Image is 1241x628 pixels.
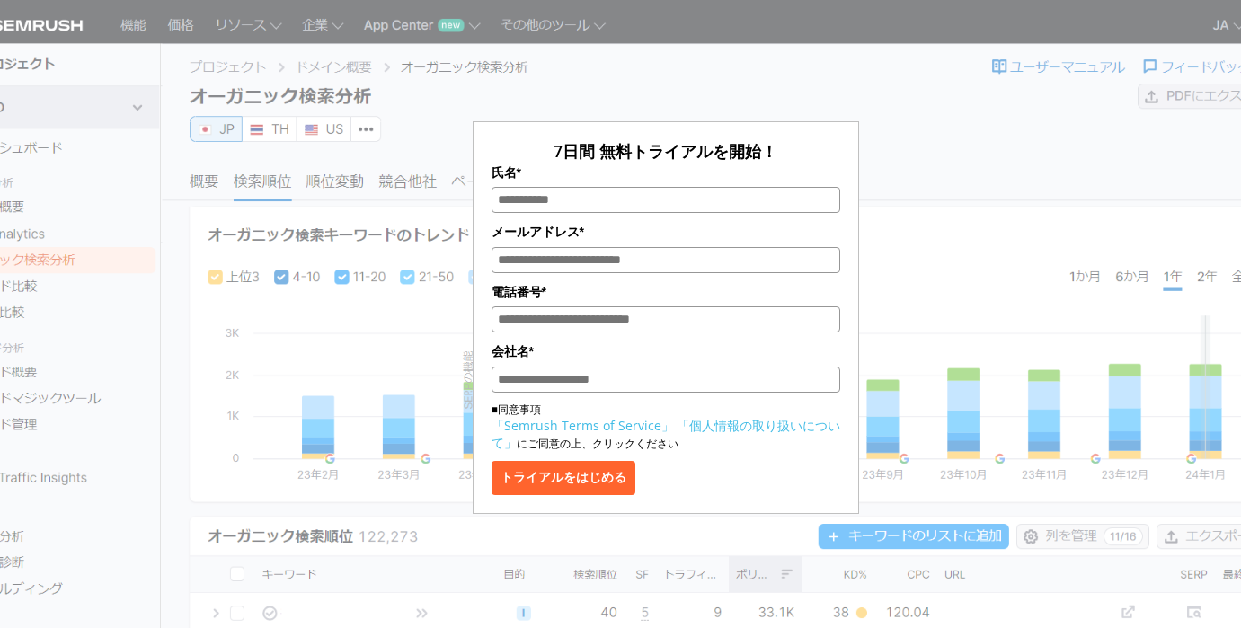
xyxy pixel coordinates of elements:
label: メールアドレス* [492,222,840,242]
button: トライアルをはじめる [492,461,635,495]
span: 7日間 無料トライアルを開始！ [554,140,777,162]
a: 「個人情報の取り扱いについて」 [492,417,840,451]
a: 「Semrush Terms of Service」 [492,417,674,434]
p: ■同意事項 にご同意の上、クリックください [492,402,840,452]
label: 電話番号* [492,282,840,302]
